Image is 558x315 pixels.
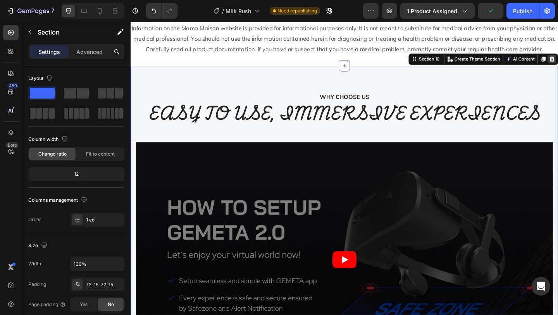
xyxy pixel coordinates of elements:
div: Publish [513,7,532,15]
div: Padding [28,281,46,288]
span: Milk Rush [226,7,251,15]
button: 1 product assigned [400,3,475,19]
span: 1 product assigned [407,7,457,15]
div: Columns management [28,195,89,206]
div: Page padding [28,301,66,308]
span: No [108,301,114,308]
button: Publish [506,3,539,19]
input: Auto [71,257,124,271]
p: Section [38,28,101,37]
div: Width [28,260,41,267]
button: AI Content [407,36,441,45]
p: Advanced [76,48,103,56]
p: EASY TO USE, IMMERSIVE EXPERIENCES [7,91,458,109]
div: Layout [28,73,54,84]
span: Fit to content [86,151,115,157]
div: 450 [7,83,19,89]
div: Column width [28,134,69,145]
span: Yes [80,301,88,308]
div: 12 [30,169,123,180]
div: Section 10 [312,37,338,44]
p: WHY CHOOSE US [13,77,452,86]
p: 7 [51,6,54,16]
p: Create Theme Section [352,37,402,44]
span: / [222,7,224,15]
button: 7 [3,3,58,19]
div: Open Intercom Messenger [532,277,550,296]
div: 1 col [86,216,122,223]
button: Play [219,249,246,268]
span: Need republishing [277,7,317,14]
iframe: Design area [131,22,558,315]
div: Undo/Redo [146,3,177,19]
p: Information on the Mama Maison website is provided for informational purposes only. It is not mea... [1,2,464,35]
p: Settings [38,48,60,56]
span: Change ratio [38,151,67,157]
div: Order [28,216,41,223]
div: 72, 15, 72, 15 [86,281,122,288]
div: Size [28,241,49,251]
div: Beta [6,142,19,148]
